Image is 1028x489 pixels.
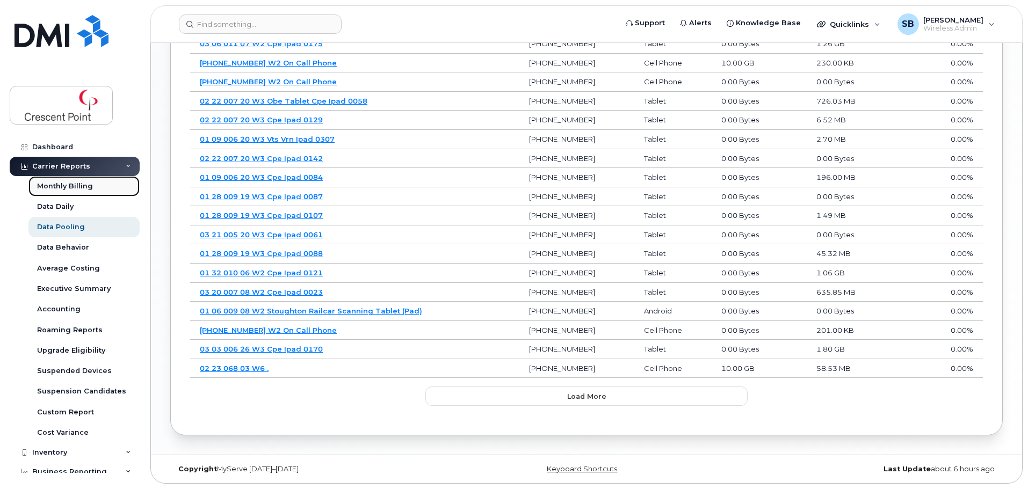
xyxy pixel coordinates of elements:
[519,168,634,187] td: [PHONE_NUMBER]
[634,206,712,225] td: Tablet
[634,54,712,73] td: Cell Phone
[885,54,983,73] td: 0.00%
[807,54,886,73] td: 230.00 KB
[885,302,983,321] td: 0.00%
[519,225,634,245] td: [PHONE_NUMBER]
[547,465,617,473] a: Keyboard Shortcuts
[884,465,931,473] strong: Last Update
[923,16,983,24] span: [PERSON_NAME]
[885,225,983,245] td: 0.00%
[712,225,807,245] td: 0.00 Bytes
[200,173,323,181] a: 01 09 006 20 W3 Cpe Ipad 0084
[200,154,323,163] a: 02 22 007 20 W3 Cpe Ipad 0142
[885,264,983,283] td: 0.00%
[807,359,886,378] td: 58.53 MB
[712,359,807,378] td: 10.00 GB
[634,321,712,340] td: Cell Phone
[712,149,807,169] td: 0.00 Bytes
[807,34,886,54] td: 1.26 GB
[807,206,886,225] td: 1.49 MB
[712,264,807,283] td: 0.00 Bytes
[807,111,886,130] td: 6.52 MB
[634,149,712,169] td: Tablet
[807,130,886,149] td: 2.70 MB
[634,111,712,130] td: Tablet
[885,359,983,378] td: 0.00%
[634,130,712,149] td: Tablet
[634,92,712,111] td: Tablet
[179,14,342,34] input: Find something...
[712,72,807,92] td: 0.00 Bytes
[519,264,634,283] td: [PHONE_NUMBER]
[200,306,422,315] a: 01 06 009 08 W2 Stoughton Railcar Scanning Tablet (Pad)
[807,302,886,321] td: 0.00 Bytes
[885,34,983,54] td: 0.00%
[725,465,1003,473] div: about 6 hours ago
[807,149,886,169] td: 0.00 Bytes
[178,465,217,473] strong: Copyright
[719,12,808,34] a: Knowledge Base
[519,187,634,207] td: [PHONE_NUMBER]
[689,18,712,28] span: Alerts
[634,359,712,378] td: Cell Phone
[712,340,807,359] td: 0.00 Bytes
[890,13,1002,35] div: Stephanie Black
[170,465,448,473] div: MyServe [DATE]–[DATE]
[200,364,269,373] a: 02 23 068 03 W6 .
[200,345,323,353] a: 03 03 006 26 W3 Cpe Ipad 0170
[712,130,807,149] td: 0.00 Bytes
[885,206,983,225] td: 0.00%
[634,72,712,92] td: Cell Phone
[712,111,807,130] td: 0.00 Bytes
[519,149,634,169] td: [PHONE_NUMBER]
[672,12,719,34] a: Alerts
[634,225,712,245] td: Tablet
[712,206,807,225] td: 0.00 Bytes
[885,72,983,92] td: 0.00%
[712,302,807,321] td: 0.00 Bytes
[425,386,748,406] button: Load more
[200,135,335,143] a: 01 09 006 20 W3 Vts Vrn Ipad 0307
[885,111,983,130] td: 0.00%
[807,72,886,92] td: 0.00 Bytes
[712,92,807,111] td: 0.00 Bytes
[200,230,323,239] a: 03 21 005 20 W3 Cpe Ipad 0061
[712,34,807,54] td: 0.00 Bytes
[807,340,886,359] td: 1.80 GB
[519,321,634,340] td: [PHONE_NUMBER]
[200,326,337,334] a: [PHONE_NUMBER] W2 On Call Phone
[807,244,886,264] td: 45.32 MB
[634,283,712,302] td: Tablet
[200,288,323,296] a: 03 20 007 08 W2 Cpe Ipad 0023
[885,283,983,302] td: 0.00%
[519,72,634,92] td: [PHONE_NUMBER]
[807,321,886,340] td: 201.00 KB
[200,115,323,124] a: 02 22 007 20 W3 Cpe Ipad 0129
[519,340,634,359] td: [PHONE_NUMBER]
[885,187,983,207] td: 0.00%
[712,321,807,340] td: 0.00 Bytes
[519,92,634,111] td: [PHONE_NUMBER]
[830,20,869,28] span: Quicklinks
[885,321,983,340] td: 0.00%
[519,54,634,73] td: [PHONE_NUMBER]
[200,249,323,258] a: 01 28 009 19 W3 Cpe Ipad 0088
[807,225,886,245] td: 0.00 Bytes
[712,283,807,302] td: 0.00 Bytes
[634,264,712,283] td: Tablet
[200,39,323,48] a: 03 06 011 07 W2 Cpe Ipad 0175
[885,149,983,169] td: 0.00%
[809,13,888,35] div: Quicklinks
[519,283,634,302] td: [PHONE_NUMBER]
[519,206,634,225] td: [PHONE_NUMBER]
[885,168,983,187] td: 0.00%
[200,59,337,67] a: [PHONE_NUMBER] W2 On Call Phone
[736,18,801,28] span: Knowledge Base
[902,18,914,31] span: SB
[200,268,323,277] a: 01 32 010 06 W2 Cpe Ipad 0121
[200,97,367,105] a: 02 22 007 20 W3 Obe Tablet Cpe Ipad 0058
[634,340,712,359] td: Tablet
[519,302,634,321] td: [PHONE_NUMBER]
[923,24,983,33] span: Wireless Admin
[519,359,634,378] td: [PHONE_NUMBER]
